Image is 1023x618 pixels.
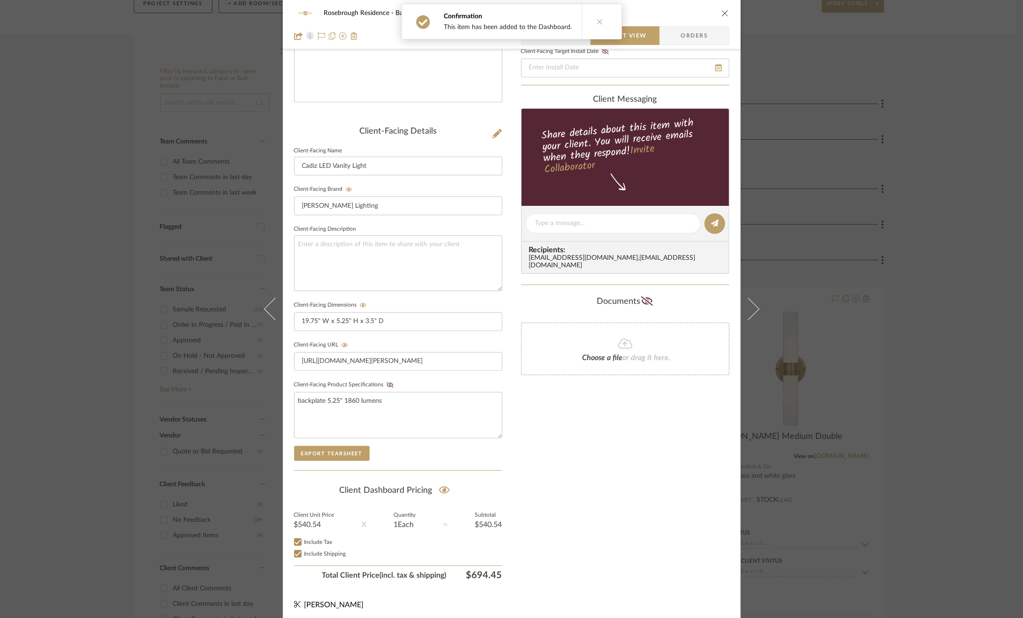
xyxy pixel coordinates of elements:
span: $694.45 [447,570,502,581]
div: Documents [521,294,729,309]
label: Client-Facing URL [294,342,351,348]
span: Include Shipping [304,551,346,557]
div: Share details about this item with your client. You will receive emails when they respond! [520,115,730,178]
div: client Messaging [521,95,729,105]
label: Quantity [394,513,416,518]
span: Recipients: [529,246,725,254]
button: Client-Facing Brand [343,186,356,193]
span: (incl. tax & shipping) [380,570,447,581]
div: X [362,519,366,530]
button: close [721,9,729,17]
span: Client View [604,26,647,45]
label: Client-Facing Target Install Date [521,48,612,55]
div: Client Dashboard Pricing [294,480,502,502]
div: This item has been added to the Dashboard. [444,23,572,31]
label: Client-Facing Name [294,149,342,153]
div: Confirmation [444,12,572,21]
span: [PERSON_NAME] [304,601,364,609]
span: Include Tax [304,539,333,545]
div: [EMAIL_ADDRESS][DOMAIN_NAME] , [EMAIL_ADDRESS][DOMAIN_NAME] [529,255,725,270]
div: $540.54 [475,521,502,528]
input: Enter Client-Facing Item Name [294,157,502,175]
span: or drag it here. [623,354,671,362]
label: Client-Facing Product Specifications [294,382,396,388]
button: Export Tearsheet [294,446,370,461]
div: 1 Each [394,521,416,528]
input: Enter item dimensions [294,312,502,331]
label: Subtotal [475,513,502,518]
button: Client-Facing URL [339,342,351,348]
label: Client Unit Price [294,513,334,518]
button: Client-Facing Dimensions [357,302,370,309]
button: Client-Facing Product Specifications [384,382,396,388]
label: Client-Facing Brand [294,186,356,193]
label: Client-Facing Dimensions [294,302,370,309]
input: Enter Install Date [521,59,729,77]
span: Bathroom [396,10,431,16]
img: Remove from project [350,32,358,40]
div: $540.54 [294,521,334,528]
input: Enter item URL [294,352,502,371]
span: Total Client Price [294,570,447,581]
span: Choose a file [583,354,623,362]
label: Client-Facing Description [294,227,356,232]
div: = [443,519,447,530]
img: 742cf5b5-3975-48b8-9113-de5768fc82a7_48x40.jpg [294,4,317,23]
button: Client-Facing Target Install Date [599,48,612,55]
span: Rosebrough Residence [324,10,396,16]
span: Orders [670,26,718,45]
input: Enter Client-Facing Brand [294,196,502,215]
div: Client-Facing Details [294,127,502,137]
